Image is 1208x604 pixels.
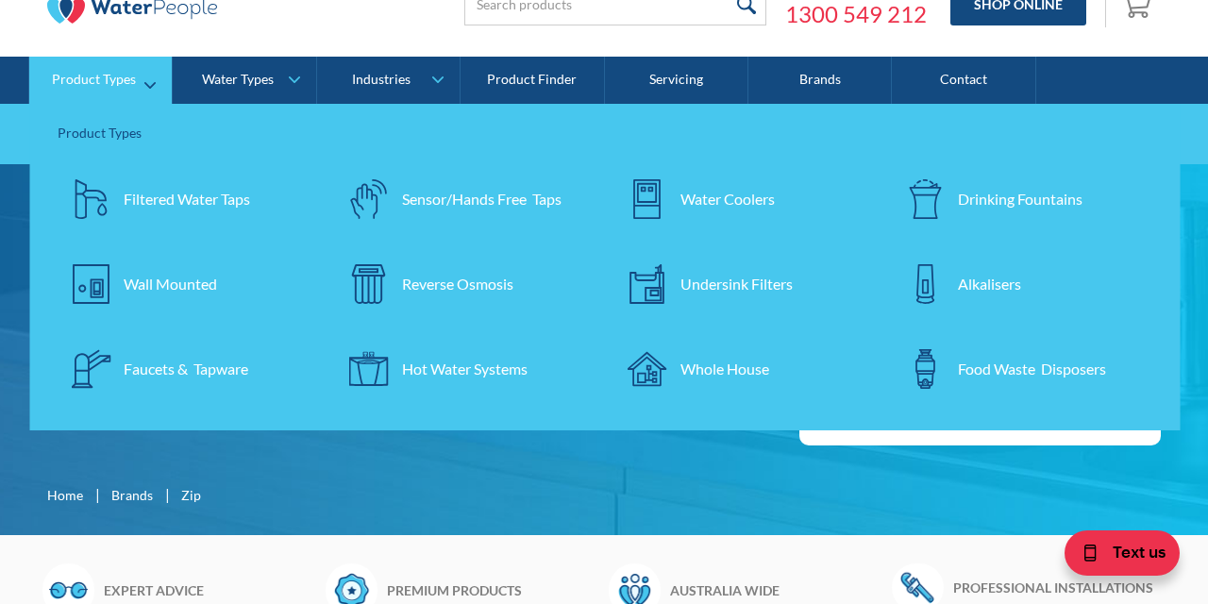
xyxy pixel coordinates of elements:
div: Alkalisers [958,273,1021,295]
a: Reverse Osmosis [336,251,596,317]
a: Alkalisers [892,251,1151,317]
a: Industries [317,57,460,104]
div: Product Types [52,72,136,88]
a: Servicing [605,57,748,104]
a: Undersink Filters [614,251,874,317]
h6: Expert advice [104,580,316,600]
h6: Professional installations [953,578,1166,597]
a: Brands [748,57,892,104]
div: Industries [352,72,411,88]
h6: Premium products [387,580,599,600]
nav: Product Types [29,104,1180,430]
div: Zip [181,485,201,505]
a: Wall Mounted [58,251,317,317]
a: Filtered Water Taps [58,166,317,232]
div: Wall Mounted [124,273,217,295]
div: Hot Water Systems [402,358,528,380]
div: Drinking Fountains [958,188,1082,210]
a: Water Coolers [614,166,874,232]
a: Drinking Fountains [892,166,1151,232]
div: Water Types [202,72,274,88]
a: Faucets & Tapware [58,336,317,402]
a: Contact [892,57,1035,104]
div: Water Coolers [680,188,775,210]
a: Product Types [29,57,172,104]
h6: Australia wide [670,580,882,600]
div: Filtered Water Taps [124,188,250,210]
div: Food Waste Disposers [958,358,1106,380]
div: Whole House [680,358,769,380]
div: Faucets & Tapware [124,358,248,380]
a: Whole House [614,336,874,402]
a: Home [47,485,83,505]
div: Sensor/Hands Free Taps [402,188,562,210]
div: | [162,483,172,506]
a: Food Waste Disposers [892,336,1151,402]
a: Water Types [173,57,315,104]
a: Sensor/Hands Free Taps [336,166,596,232]
a: Brands [111,485,153,505]
a: Product Finder [461,57,604,104]
div: | [92,483,102,506]
div: Product Types [58,123,1151,143]
div: Undersink Filters [680,273,793,295]
div: Reverse Osmosis [402,273,513,295]
iframe: podium webchat widget bubble [1019,510,1208,604]
a: Hot Water Systems [336,336,596,402]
